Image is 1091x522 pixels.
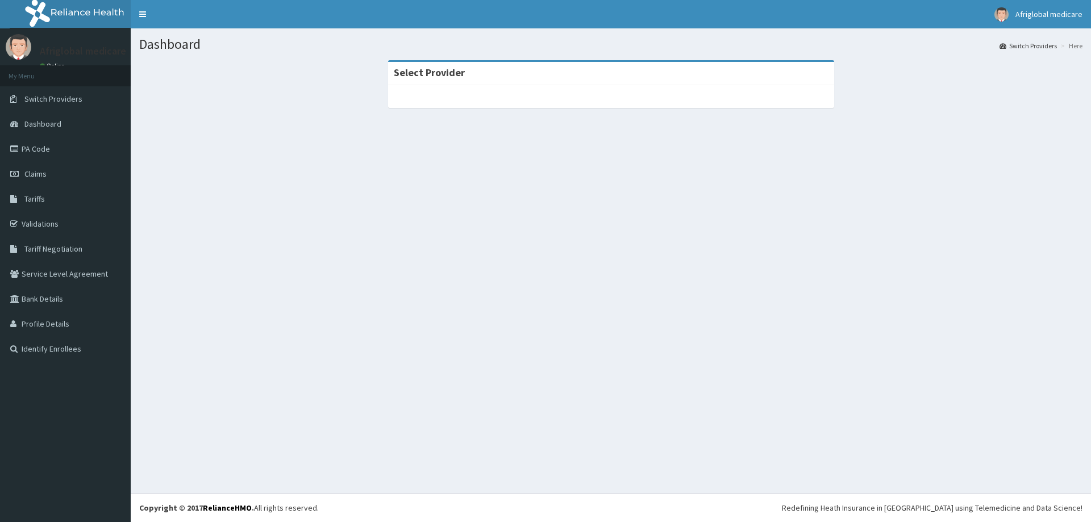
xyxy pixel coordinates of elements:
[24,119,61,129] span: Dashboard
[24,244,82,254] span: Tariff Negotiation
[1015,9,1082,19] span: Afriglobal medicare
[6,34,31,60] img: User Image
[40,46,126,56] p: Afriglobal medicare
[24,169,47,179] span: Claims
[139,37,1082,52] h1: Dashboard
[1000,41,1057,51] a: Switch Providers
[782,502,1082,513] div: Redefining Heath Insurance in [GEOGRAPHIC_DATA] using Telemedicine and Data Science!
[203,503,252,513] a: RelianceHMO
[139,503,254,513] strong: Copyright © 2017 .
[24,94,82,104] span: Switch Providers
[40,62,67,70] a: Online
[994,7,1009,22] img: User Image
[131,493,1091,522] footer: All rights reserved.
[24,194,45,204] span: Tariffs
[394,66,465,79] strong: Select Provider
[1058,41,1082,51] li: Here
